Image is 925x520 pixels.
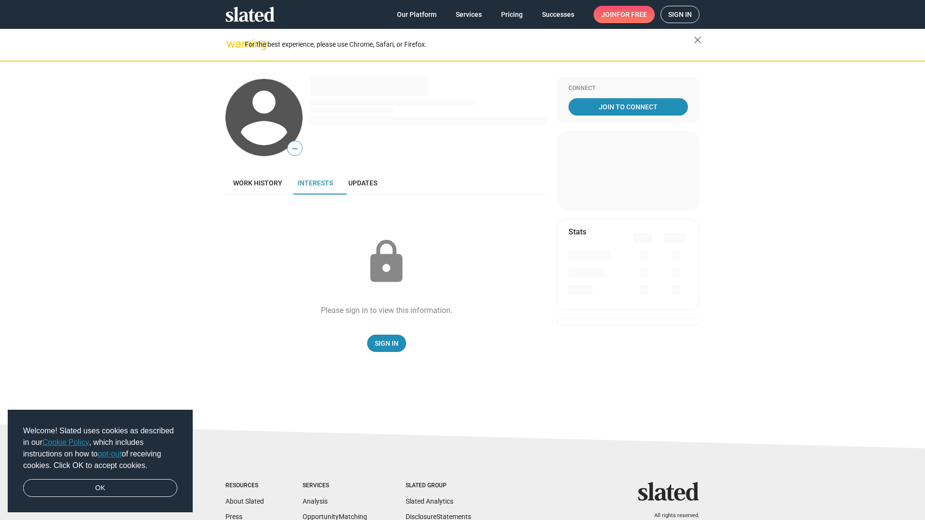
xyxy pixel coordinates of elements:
a: Our Platform [389,6,444,23]
a: Updates [341,171,385,195]
span: Join [601,6,647,23]
a: Joinfor free [594,6,655,23]
div: Connect [568,85,688,92]
a: Interests [290,171,341,195]
mat-card-title: Stats [568,227,586,237]
a: Sign in [661,6,700,23]
a: Slated Analytics [406,497,453,505]
div: Resources [225,482,264,490]
span: Join To Connect [570,98,686,116]
span: Services [456,6,482,23]
span: Sign in [668,6,692,23]
span: Pricing [501,6,523,23]
div: For the best experience, please use Chrome, Safari, or Firefox. [245,38,694,51]
a: Services [448,6,489,23]
mat-icon: lock [362,238,410,286]
a: Pricing [493,6,530,23]
a: Sign In [367,335,406,352]
span: Welcome! Slated uses cookies as described in our , which includes instructions on how to of recei... [23,425,177,471]
span: Interests [298,179,333,187]
a: About Slated [225,497,264,505]
div: Services [303,482,367,490]
a: Join To Connect [568,98,688,116]
a: opt-out [98,450,122,458]
a: Analysis [303,497,328,505]
div: Please sign in to view this information. [321,305,452,315]
span: for free [617,6,647,23]
a: dismiss cookie message [23,479,177,497]
span: Successes [542,6,574,23]
a: Cookie Policy [42,438,89,446]
mat-icon: close [692,34,703,46]
span: Sign In [375,335,398,352]
a: Successes [534,6,582,23]
mat-icon: warning [226,38,238,50]
span: Updates [348,179,377,187]
span: — [288,143,302,155]
div: Slated Group [406,482,471,490]
a: Work history [225,171,290,195]
span: Work history [233,179,282,187]
span: Our Platform [397,6,436,23]
div: cookieconsent [8,410,193,513]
